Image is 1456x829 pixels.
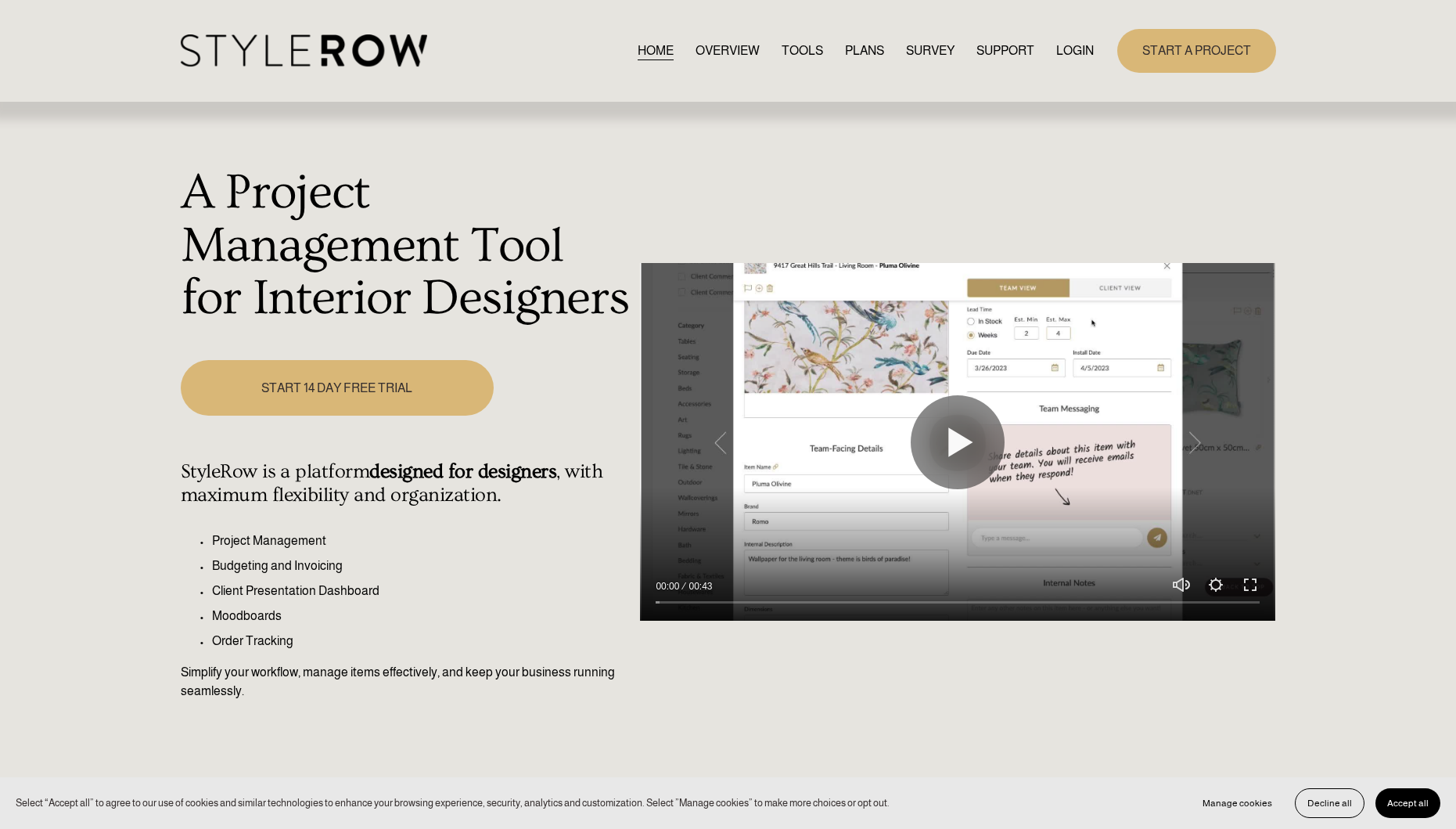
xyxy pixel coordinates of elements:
button: Manage cookies [1191,788,1284,818]
span: SUPPORT [976,41,1034,60]
h1: A Project Management Tool for Interior Designers [181,167,632,326]
p: Client Presentation Dashboard [212,582,632,600]
a: SURVEY [906,40,954,61]
button: Accept all [1375,788,1440,818]
span: Accept all [1387,798,1429,809]
h4: StyleRow is a platform , with maximum flexibility and organization. [181,460,632,507]
p: Project Management [212,532,632,550]
span: Decline all [1307,798,1352,809]
input: Seek [656,597,1260,607]
strong: designed for designers [369,460,556,483]
a: OVERVIEW [696,40,760,61]
p: Budgeting and Invoicing [212,557,632,575]
a: TOOLS [782,40,823,61]
a: PLANS [845,40,884,61]
p: Order Tracking [212,632,632,651]
a: LOGIN [1056,40,1094,61]
a: folder dropdown [976,40,1034,61]
button: Play [911,395,1005,489]
p: Simplify your workflow, manage items effectively, and keep your business running seamlessly. [181,663,632,701]
div: Duration [683,578,716,594]
div: Current time [656,578,683,594]
a: START A PROJECT [1117,29,1276,72]
button: Decline all [1295,788,1364,818]
a: START 14 DAY FREE TRIAL [181,360,494,416]
p: Select “Accept all” to agree to our use of cookies and similar technologies to enhance your brows... [16,795,890,810]
span: Manage cookies [1203,798,1272,809]
img: StyleRow [181,34,427,67]
a: HOME [638,40,674,61]
p: Moodboards [212,607,632,625]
